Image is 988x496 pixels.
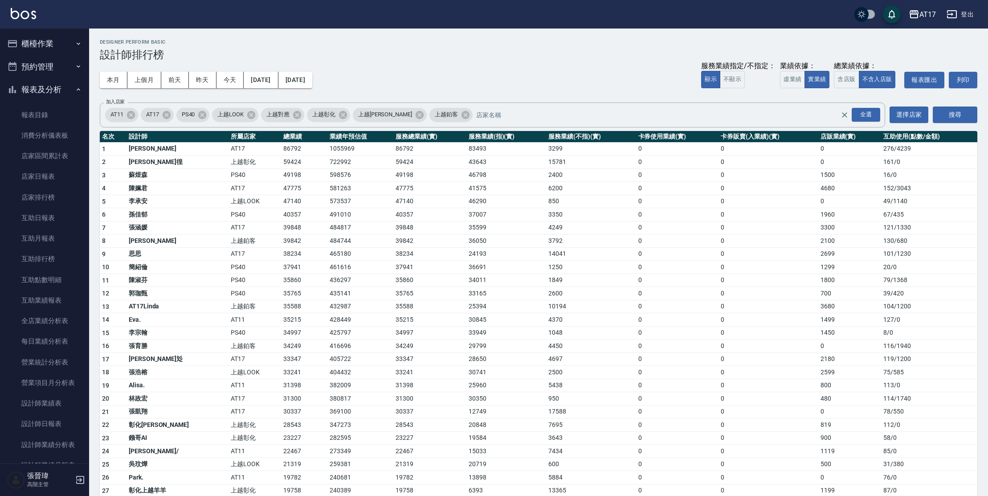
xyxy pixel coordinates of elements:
th: 服務總業績(實) [393,131,466,143]
td: 722992 [327,156,393,169]
td: 435141 [327,287,393,300]
a: 互助排行榜 [4,249,86,269]
td: 1499 [818,313,882,327]
td: 陳淑芬 [127,274,229,287]
td: 36691 [466,261,546,274]
td: [PERSON_NAME]彣 [127,353,229,366]
td: 1800 [818,274,882,287]
td: 850 [546,195,636,208]
td: 李宗翰 [127,326,229,340]
button: 搜尋 [933,107,977,123]
td: 37941 [281,261,327,274]
td: 29799 [466,340,546,353]
button: AT17 [905,5,939,24]
td: 700 [818,287,882,300]
td: 49 / 1140 [881,195,977,208]
th: 設計師 [127,131,229,143]
div: 上越鉑客 [429,108,473,122]
td: 孫佳郁 [127,208,229,221]
div: 上越[PERSON_NAME] [353,108,427,122]
td: 465180 [327,247,393,261]
td: 1849 [546,274,636,287]
td: AT17 [229,182,281,195]
div: 上越對應 [261,108,304,122]
td: 573537 [327,195,393,208]
span: 上越鉑客 [429,110,463,119]
td: 127 / 0 [881,313,977,327]
td: PS40 [229,274,281,287]
td: 121 / 1330 [881,221,977,234]
td: 10194 [546,300,636,313]
td: 47775 [393,182,466,195]
a: 營業統計分析表 [4,352,86,373]
label: 加入店家 [106,98,125,105]
td: 33347 [281,353,327,366]
td: 1299 [818,261,882,274]
td: 33165 [466,287,546,300]
td: 15781 [546,156,636,169]
td: 40357 [281,208,327,221]
td: 67 / 435 [881,208,977,221]
td: 1048 [546,326,636,340]
td: 0 [636,340,719,353]
span: 上越[PERSON_NAME] [353,110,417,119]
button: 不顯示 [720,71,745,88]
td: 35599 [466,221,546,234]
button: 登出 [943,6,977,23]
span: 8 [102,237,106,244]
td: 276 / 4239 [881,142,977,156]
span: 21 [102,408,110,415]
td: 4249 [546,221,636,234]
span: 26 [102,474,110,481]
td: 33347 [393,353,466,366]
td: Eva. [127,313,229,327]
td: PS40 [229,326,281,340]
button: 本月 [100,72,127,88]
span: 1 [102,145,106,152]
td: 2600 [546,287,636,300]
td: 3300 [818,221,882,234]
a: 報表目錄 [4,105,86,125]
td: 0 [719,300,818,313]
button: 報表及分析 [4,78,86,101]
td: 0 [636,168,719,182]
td: PS40 [229,168,281,182]
div: 全選 [852,108,880,122]
td: 47140 [281,195,327,208]
span: 23 [102,435,110,442]
div: 總業績依據： [834,61,900,71]
td: 上越彰化 [229,156,281,169]
td: 34249 [281,340,327,353]
td: 428449 [327,313,393,327]
a: 店家區間累計表 [4,146,86,166]
span: PS40 [176,110,200,119]
div: 上越彰化 [307,108,350,122]
td: 0 [636,261,719,274]
td: 39848 [281,221,327,234]
td: 86792 [393,142,466,156]
span: 15 [102,329,110,336]
td: 35765 [393,287,466,300]
td: 0 [636,274,719,287]
a: 營業項目月分析表 [4,373,86,393]
span: 10 [102,263,110,271]
td: 0 [719,247,818,261]
td: 4680 [818,182,882,195]
td: 20 / 0 [881,261,977,274]
td: 25394 [466,300,546,313]
td: 6200 [546,182,636,195]
td: [PERSON_NAME]徨 [127,156,229,169]
div: AT11 [105,108,138,122]
a: 每日業績分析表 [4,331,86,352]
td: 36050 [466,234,546,248]
td: PS40 [229,287,281,300]
button: 前天 [161,72,189,88]
button: 上個月 [127,72,161,88]
h2: Designer Perform Basic [100,39,977,45]
td: 0 [636,287,719,300]
td: 79 / 1368 [881,274,977,287]
td: 491010 [327,208,393,221]
td: AT11 [229,313,281,327]
td: 郭珈甄 [127,287,229,300]
td: 14041 [546,247,636,261]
